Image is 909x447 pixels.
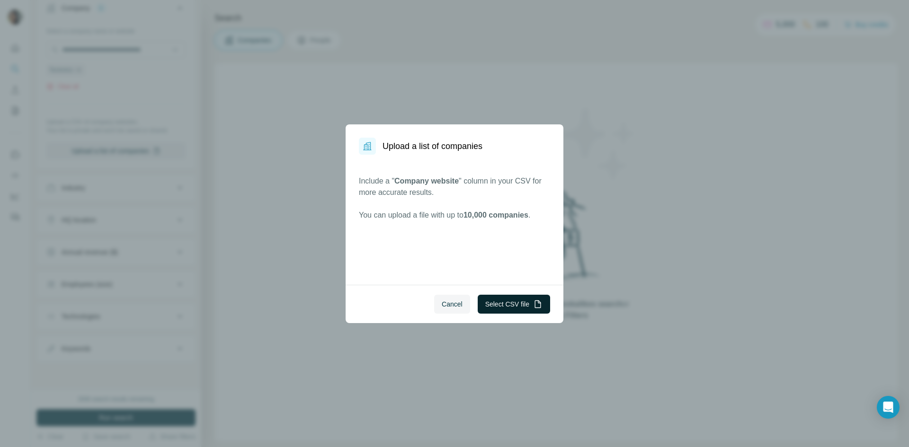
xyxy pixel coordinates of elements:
span: Cancel [442,299,463,309]
p: You can upload a file with up to . [359,210,550,221]
span: Company website [394,177,459,185]
h1: Upload a list of companies [383,140,482,153]
button: Cancel [434,295,470,314]
span: 10,000 companies [463,211,528,219]
button: Select CSV file [478,295,550,314]
p: Include a " " column in your CSV for more accurate results. [359,175,550,198]
div: Open Intercom Messenger [877,396,900,419]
